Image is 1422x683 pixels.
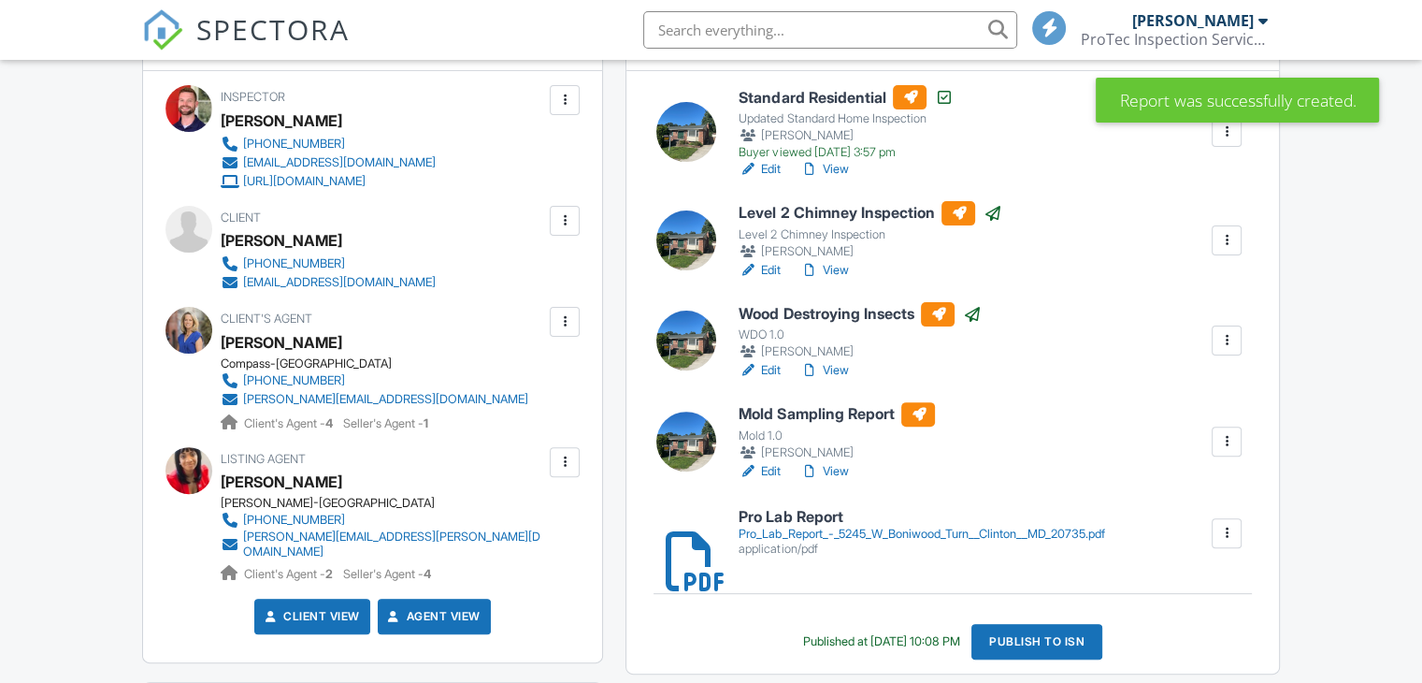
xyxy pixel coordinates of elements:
a: View [799,261,848,280]
div: Publish to ISN [971,624,1102,660]
strong: 1 [424,416,428,430]
a: Client View [261,607,360,626]
span: Inspector [221,90,285,104]
a: [PHONE_NUMBER] [221,371,528,390]
a: Edit [739,462,781,481]
div: Compass-[GEOGRAPHIC_DATA] [221,356,543,371]
span: SPECTORA [196,9,350,49]
div: Buyer viewed [DATE] 3:57 pm [739,145,953,160]
a: [PERSON_NAME][EMAIL_ADDRESS][PERSON_NAME][DOMAIN_NAME] [221,530,545,559]
a: Edit [739,261,781,280]
div: [PERSON_NAME] [221,107,342,135]
strong: 4 [424,567,431,581]
a: [EMAIL_ADDRESS][DOMAIN_NAME] [221,273,436,292]
a: Standard Residential Updated Standard Home Inspection [PERSON_NAME] Buyer viewed [DATE] 3:57 pm [739,85,953,160]
span: Client's Agent - [244,416,336,430]
div: [URL][DOMAIN_NAME] [243,174,366,189]
div: [EMAIL_ADDRESS][DOMAIN_NAME] [243,155,436,170]
div: [PHONE_NUMBER] [243,513,345,528]
span: Seller's Agent - [343,567,431,581]
h6: Pro Lab Report [739,509,1104,526]
div: Updated Standard Home Inspection [739,111,953,126]
a: View [799,160,848,179]
div: [PERSON_NAME]-[GEOGRAPHIC_DATA] [221,496,560,511]
div: [PERSON_NAME] [739,342,981,361]
span: Client [221,211,261,225]
h6: Mold Sampling Report [739,402,935,427]
div: [PERSON_NAME] [221,328,342,356]
div: [PERSON_NAME] [221,468,342,496]
h6: Wood Destroying Insects [739,302,981,327]
a: Wood Destroying Insects WDO 1.0 [PERSON_NAME] [739,302,981,362]
a: Edit [739,160,781,179]
h6: Standard Residential [739,85,953,109]
span: Client's Agent [221,312,312,326]
div: [PERSON_NAME] [1132,11,1254,30]
div: [PHONE_NUMBER] [243,373,345,388]
div: [PHONE_NUMBER] [243,256,345,271]
div: Level 2 Chimney Inspection [739,227,1001,242]
div: [PERSON_NAME] [739,126,953,145]
a: [PHONE_NUMBER] [221,135,436,153]
a: Level 2 Chimney Inspection Level 2 Chimney Inspection [PERSON_NAME] [739,201,1001,261]
input: Search everything... [643,11,1017,49]
div: Published at [DATE] 10:08 PM [803,634,960,649]
a: [PHONE_NUMBER] [221,511,545,530]
div: [PERSON_NAME][EMAIL_ADDRESS][DOMAIN_NAME] [243,392,528,407]
div: ProTec Inspection Services [1081,30,1268,49]
span: Client's Agent - [244,567,336,581]
div: Report was successfully created. [1096,78,1379,123]
div: application/pdf [739,542,1104,557]
span: Listing Agent [221,452,306,466]
span: Seller's Agent - [343,416,428,430]
div: [PERSON_NAME] [221,226,342,254]
div: WDO 1.0 [739,327,981,342]
div: [PERSON_NAME] [739,242,1001,261]
a: Mold Sampling Report Mold 1.0 [PERSON_NAME] [739,402,935,462]
strong: 2 [325,567,333,581]
a: View [799,361,848,380]
strong: 4 [325,416,333,430]
a: [PERSON_NAME][EMAIL_ADDRESS][DOMAIN_NAME] [221,390,528,409]
a: [URL][DOMAIN_NAME] [221,172,436,191]
a: View [799,462,848,481]
a: SPECTORA [142,25,350,65]
a: [EMAIL_ADDRESS][DOMAIN_NAME] [221,153,436,172]
a: Edit [739,361,781,380]
div: [PHONE_NUMBER] [243,137,345,152]
a: Pro Lab Report Pro_Lab_Report_-_5245_W_Boniwood_Turn__Clinton__MD_20735.pdf application/pdf [739,509,1104,557]
h6: Level 2 Chimney Inspection [739,201,1001,225]
a: [PHONE_NUMBER] [221,254,436,273]
div: [EMAIL_ADDRESS][DOMAIN_NAME] [243,275,436,290]
img: The Best Home Inspection Software - Spectora [142,9,183,51]
div: [PERSON_NAME][EMAIL_ADDRESS][PERSON_NAME][DOMAIN_NAME] [243,530,545,559]
div: Pro_Lab_Report_-_5245_W_Boniwood_Turn__Clinton__MD_20735.pdf [739,527,1104,542]
a: Agent View [384,607,481,626]
div: [PERSON_NAME] [739,443,935,462]
div: Mold 1.0 [739,429,935,443]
